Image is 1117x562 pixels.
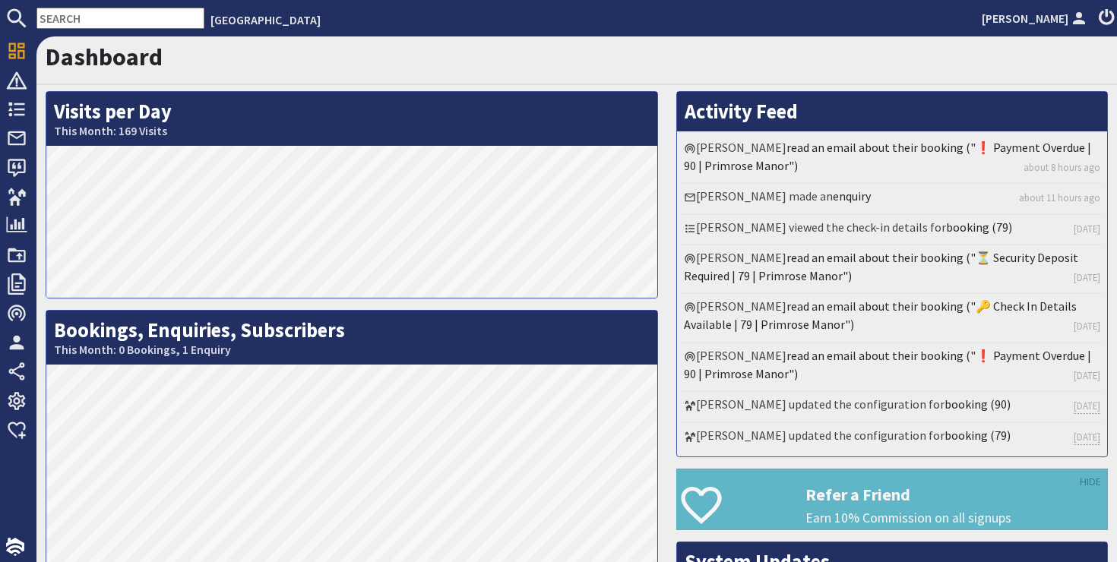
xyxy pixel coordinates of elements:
[1074,399,1100,414] a: [DATE]
[805,508,1107,528] p: Earn 10% Commission on all signups
[684,348,1091,381] a: read an email about their booking ("❗ Payment Overdue | 90 | Primrose Manor")
[46,92,657,146] h2: Visits per Day
[681,343,1104,392] li: [PERSON_NAME]
[833,188,871,204] a: enquiry
[676,469,1109,530] a: Refer a Friend Earn 10% Commission on all signups
[684,140,1091,173] a: read an email about their booking ("❗ Payment Overdue | 90 | Primrose Manor")
[684,298,1077,332] a: read an email about their booking ("🔑 Check In Details Available | 79 | Primrose Manor")
[681,423,1104,453] li: [PERSON_NAME] updated the configuration for
[36,8,204,29] input: SEARCH
[1080,474,1101,491] a: HIDE
[54,124,650,138] small: This Month: 169 Visits
[1074,430,1100,445] a: [DATE]
[685,99,798,124] a: Activity Feed
[684,250,1078,283] a: read an email about their booking ("⏳ Security Deposit Required | 79 | Primrose Manor")
[945,428,1011,443] a: booking (79)
[982,9,1090,27] a: [PERSON_NAME]
[46,42,163,72] a: Dashboard
[1019,191,1100,205] a: about 11 hours ago
[681,294,1104,343] li: [PERSON_NAME]
[210,12,321,27] a: [GEOGRAPHIC_DATA]
[1024,160,1100,175] a: about 8 hours ago
[805,485,1107,504] h3: Refer a Friend
[6,538,24,556] img: staytech_i_w-64f4e8e9ee0a9c174fd5317b4b171b261742d2d393467e5bdba4413f4f884c10.svg
[54,343,650,357] small: This Month: 0 Bookings, 1 Enquiry
[1074,222,1100,236] a: [DATE]
[1074,319,1100,333] a: [DATE]
[681,392,1104,423] li: [PERSON_NAME] updated the configuration for
[46,311,657,365] h2: Bookings, Enquiries, Subscribers
[945,396,1011,412] a: booking (90)
[681,245,1104,294] li: [PERSON_NAME]
[1074,368,1100,383] a: [DATE]
[1074,270,1100,285] a: [DATE]
[681,135,1104,184] li: [PERSON_NAME]
[681,184,1104,214] li: [PERSON_NAME] made an
[681,215,1104,245] li: [PERSON_NAME] viewed the check-in details for
[946,219,1012,235] a: booking (79)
